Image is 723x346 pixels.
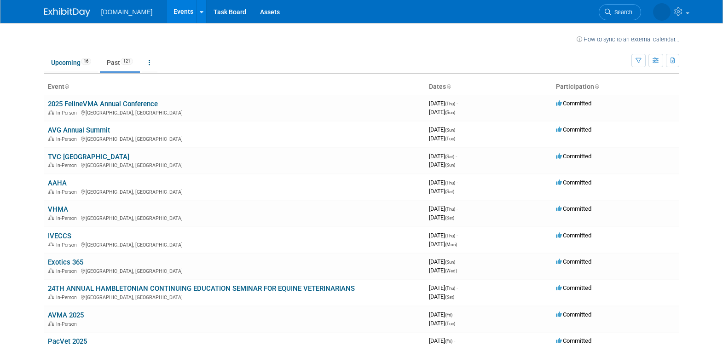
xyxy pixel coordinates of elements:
a: AVG Annual Summit [48,126,110,134]
span: - [454,311,455,318]
span: [DATE] [429,267,457,274]
a: PacVet 2025 [48,337,87,346]
div: [GEOGRAPHIC_DATA], [GEOGRAPHIC_DATA] [48,188,422,195]
a: VHMA [48,205,68,213]
div: [GEOGRAPHIC_DATA], [GEOGRAPHIC_DATA] [48,109,422,116]
span: Committed [556,153,591,160]
span: (Wed) [445,268,457,273]
span: Committed [556,311,591,318]
span: - [457,100,458,107]
img: In-Person Event [48,268,54,273]
span: [DATE] [429,126,458,133]
a: 24TH ANNUAL HAMBLETONIAN CONTINUING EDUCATION SEMINAR FOR EQUINE VETERINARIANS [48,284,355,293]
span: In-Person [56,110,80,116]
span: Committed [556,205,591,212]
span: (Thu) [445,207,455,212]
a: AAHA [48,179,67,187]
span: - [456,153,457,160]
span: (Thu) [445,180,455,185]
span: (Thu) [445,233,455,238]
span: [DATE] [429,100,458,107]
span: Committed [556,337,591,344]
span: In-Person [56,215,80,221]
span: [DATE] [429,258,458,265]
span: In-Person [56,242,80,248]
span: [DATE] [429,320,455,327]
span: [DATE] [429,179,458,186]
span: - [457,284,458,291]
span: (Thu) [445,286,455,291]
span: In-Person [56,294,80,300]
span: - [457,126,458,133]
span: [DATE] [429,214,454,221]
span: [DOMAIN_NAME] [101,8,153,16]
span: - [457,258,458,265]
span: - [457,205,458,212]
span: Search [611,9,632,16]
span: (Sat) [445,154,454,159]
span: (Mon) [445,242,457,247]
a: TVC [GEOGRAPHIC_DATA] [48,153,129,161]
span: (Tue) [445,321,455,326]
img: In-Person Event [48,110,54,115]
th: Event [44,79,425,95]
span: 16 [81,58,91,65]
span: [DATE] [429,337,455,344]
img: ExhibitDay [44,8,90,17]
span: [DATE] [429,109,455,115]
span: Committed [556,284,591,291]
span: (Fri) [445,339,452,344]
div: [GEOGRAPHIC_DATA], [GEOGRAPHIC_DATA] [48,293,422,300]
div: [GEOGRAPHIC_DATA], [GEOGRAPHIC_DATA] [48,267,422,274]
img: In-Person Event [48,294,54,299]
a: IVECCS [48,232,71,240]
span: 121 [121,58,133,65]
a: AVMA 2025 [48,311,84,319]
span: (Sat) [445,215,454,220]
th: Dates [425,79,552,95]
a: Sort by Start Date [446,83,451,90]
img: In-Person Event [48,242,54,247]
span: [DATE] [429,232,458,239]
span: In-Person [56,189,80,195]
span: [DATE] [429,311,455,318]
span: In-Person [56,268,80,274]
span: (Tue) [445,136,455,141]
img: In-Person Event [48,321,54,326]
span: [DATE] [429,293,454,300]
a: How to sync to an external calendar... [577,36,679,43]
span: Committed [556,258,591,265]
span: - [457,232,458,239]
div: [GEOGRAPHIC_DATA], [GEOGRAPHIC_DATA] [48,241,422,248]
div: [GEOGRAPHIC_DATA], [GEOGRAPHIC_DATA] [48,214,422,221]
span: (Sat) [445,294,454,300]
span: [DATE] [429,153,457,160]
div: [GEOGRAPHIC_DATA], [GEOGRAPHIC_DATA] [48,161,422,168]
a: Search [599,4,641,20]
a: Sort by Event Name [64,83,69,90]
span: Committed [556,100,591,107]
img: Taimir Loyola [653,3,671,21]
span: Committed [556,232,591,239]
img: In-Person Event [48,189,54,194]
span: [DATE] [429,135,455,142]
span: Committed [556,126,591,133]
a: Upcoming16 [44,54,98,71]
span: (Sat) [445,189,454,194]
span: (Thu) [445,101,455,106]
span: [DATE] [429,241,457,248]
span: Committed [556,179,591,186]
span: [DATE] [429,161,455,168]
div: [GEOGRAPHIC_DATA], [GEOGRAPHIC_DATA] [48,135,422,142]
span: [DATE] [429,205,458,212]
a: 2025 FelineVMA Annual Conference [48,100,158,108]
a: Exotics 365 [48,258,83,266]
span: In-Person [56,321,80,327]
span: (Sun) [445,162,455,167]
a: Sort by Participation Type [594,83,599,90]
img: In-Person Event [48,136,54,141]
img: In-Person Event [48,215,54,220]
span: - [457,179,458,186]
span: [DATE] [429,284,458,291]
span: In-Person [56,162,80,168]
